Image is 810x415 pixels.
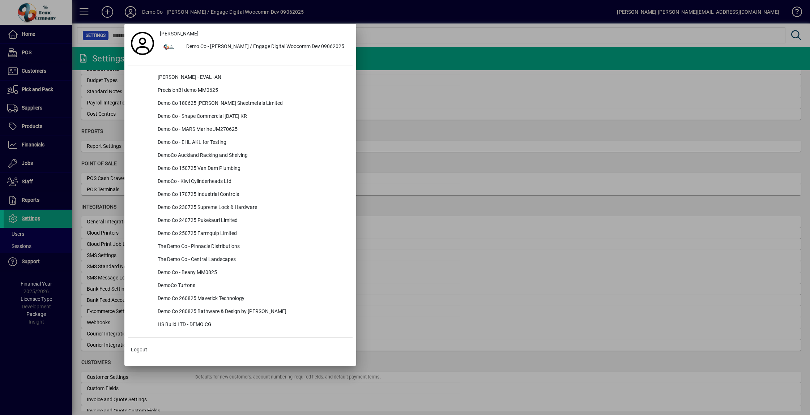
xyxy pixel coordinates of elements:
div: Demo Co 250725 Farmquip Limited [152,227,353,240]
button: Demo Co - MARS Marine JM270625 [128,123,353,136]
button: Demo Co 180625 [PERSON_NAME] Sheetmetals Limited [128,97,353,110]
div: Demo Co 170725 Industrial Controls [152,188,353,201]
button: PrecisionBI demo MM0625 [128,84,353,97]
button: The Demo Co - Central Landscapes [128,253,353,266]
button: The Demo Co - Pinnacle Distributions [128,240,353,253]
div: Demo Co 180625 [PERSON_NAME] Sheetmetals Limited [152,97,353,110]
div: HS Build LTD - DEMO CG [152,318,353,331]
div: PrecisionBI demo MM0625 [152,84,353,97]
div: The Demo Co - Central Landscapes [152,253,353,266]
button: HS Build LTD - DEMO CG [128,318,353,331]
div: DemoCo Auckland Racking and Shelving [152,149,353,162]
a: Profile [128,37,157,50]
button: Demo Co 260825 Maverick Technology [128,292,353,305]
div: [PERSON_NAME] - EVAL -AN [152,71,353,84]
div: Demo Co - Shape Commercial [DATE] KR [152,110,353,123]
div: Demo Co 260825 Maverick Technology [152,292,353,305]
button: Demo Co - Shape Commercial [DATE] KR [128,110,353,123]
button: DemoCo Turtons [128,279,353,292]
div: Demo Co 230725 Supreme Lock & Hardware [152,201,353,214]
button: Demo Co - EHL AKL for Testing [128,136,353,149]
div: DemoCo Turtons [152,279,353,292]
div: Demo Co - Beany MM0825 [152,266,353,279]
div: The Demo Co - Pinnacle Distributions [152,240,353,253]
button: Demo Co - [PERSON_NAME] / Engage Digital Woocomm Dev 09062025 [157,40,353,54]
button: Demo Co 170725 Industrial Controls [128,188,353,201]
button: DemoCo Auckland Racking and Shelving [128,149,353,162]
div: Demo Co 150725 Van Dam Plumbing [152,162,353,175]
a: [PERSON_NAME] [157,27,353,40]
button: [PERSON_NAME] - EVAL -AN [128,71,353,84]
button: Demo Co 280825 Bathware & Design by [PERSON_NAME] [128,305,353,318]
button: Demo Co 230725 Supreme Lock & Hardware [128,201,353,214]
button: Demo Co 250725 Farmquip Limited [128,227,353,240]
div: Demo Co 280825 Bathware & Design by [PERSON_NAME] [152,305,353,318]
button: Logout [128,343,353,356]
div: Demo Co - MARS Marine JM270625 [152,123,353,136]
button: Demo Co 240725 Pukekauri Limited [128,214,353,227]
div: Demo Co - [PERSON_NAME] / Engage Digital Woocomm Dev 09062025 [180,40,353,54]
div: DemoCo - Kiwi Cylinderheads Ltd [152,175,353,188]
span: Logout [131,346,147,354]
div: Demo Co 240725 Pukekauri Limited [152,214,353,227]
button: DemoCo - Kiwi Cylinderheads Ltd [128,175,353,188]
span: [PERSON_NAME] [160,30,199,38]
button: Demo Co - Beany MM0825 [128,266,353,279]
button: Demo Co 150725 Van Dam Plumbing [128,162,353,175]
div: Demo Co - EHL AKL for Testing [152,136,353,149]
